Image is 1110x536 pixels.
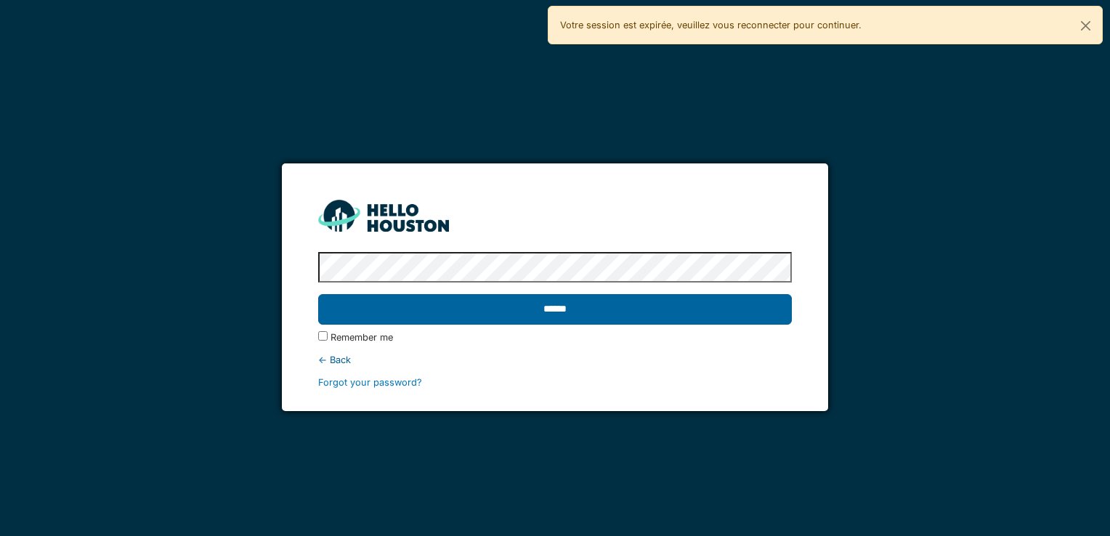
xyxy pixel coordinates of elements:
div: ← Back [318,353,791,367]
label: Remember me [331,330,393,344]
div: Votre session est expirée, veuillez vous reconnecter pour continuer. [548,6,1103,44]
button: Close [1069,7,1102,45]
img: HH_line-BYnF2_Hg.png [318,200,449,231]
a: Forgot your password? [318,377,422,388]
